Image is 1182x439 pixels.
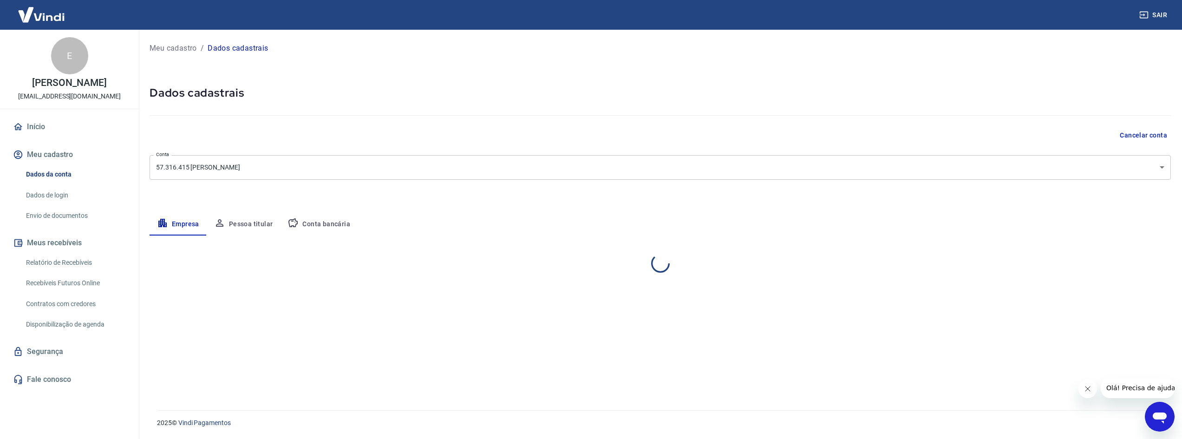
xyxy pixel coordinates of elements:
[22,165,128,184] a: Dados da conta
[150,43,197,54] a: Meu cadastro
[51,37,88,74] div: E
[22,274,128,293] a: Recebíveis Futuros Online
[150,85,1171,100] h5: Dados cadastrais
[22,315,128,334] a: Disponibilização de agenda
[1145,402,1175,432] iframe: Botão para abrir a janela de mensagens
[1137,7,1171,24] button: Sair
[208,43,268,54] p: Dados cadastrais
[22,295,128,314] a: Contratos com credores
[11,369,128,390] a: Fale conosco
[32,78,106,88] p: [PERSON_NAME]
[207,213,281,236] button: Pessoa titular
[150,155,1171,180] div: 57.316.415 [PERSON_NAME]
[18,92,121,101] p: [EMAIL_ADDRESS][DOMAIN_NAME]
[11,233,128,253] button: Meus recebíveis
[178,419,231,426] a: Vindi Pagamentos
[22,206,128,225] a: Envio de documentos
[22,253,128,272] a: Relatório de Recebíveis
[11,0,72,29] img: Vindi
[157,418,1160,428] p: 2025 ©
[6,7,78,14] span: Olá! Precisa de ajuda?
[11,341,128,362] a: Segurança
[156,151,169,158] label: Conta
[11,144,128,165] button: Meu cadastro
[1078,380,1097,398] iframe: Fechar mensagem
[1101,378,1175,398] iframe: Mensagem da empresa
[201,43,204,54] p: /
[22,186,128,205] a: Dados de login
[150,213,207,236] button: Empresa
[280,213,358,236] button: Conta bancária
[11,117,128,137] a: Início
[1116,127,1171,144] button: Cancelar conta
